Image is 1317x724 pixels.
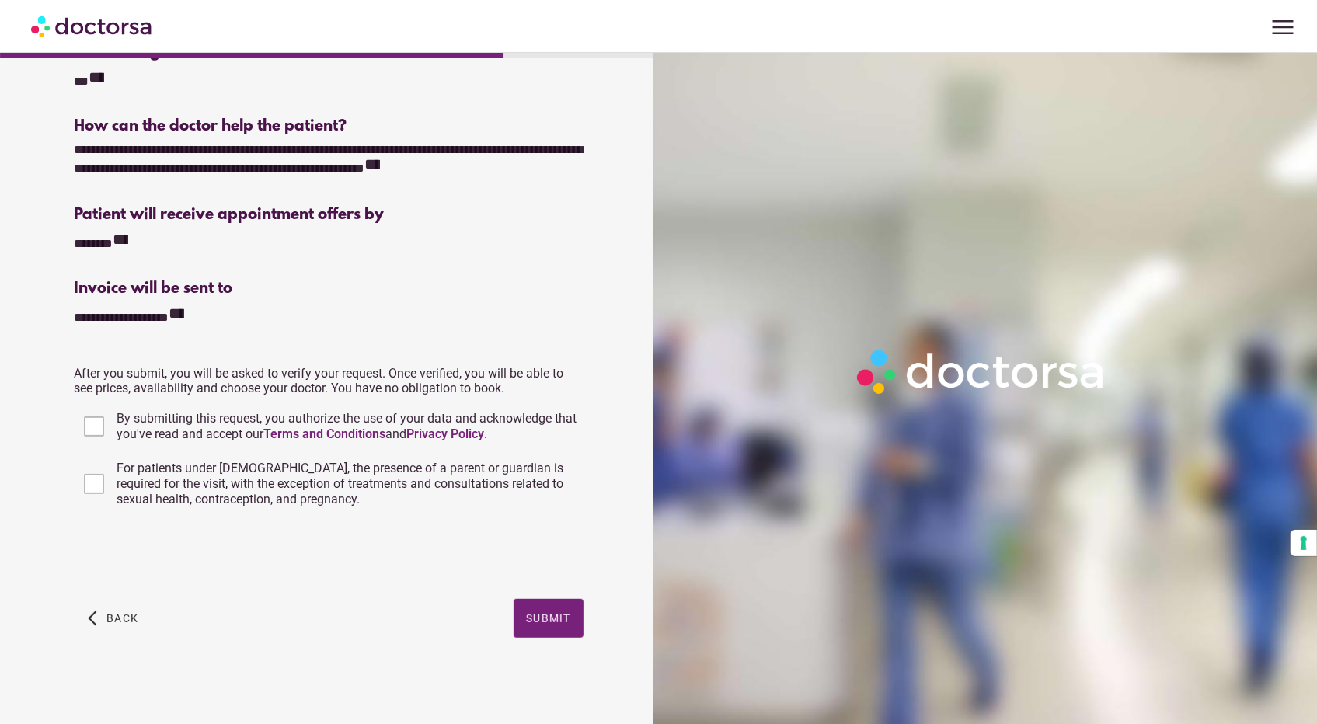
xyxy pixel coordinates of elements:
[106,612,138,625] span: Back
[74,206,584,224] div: Patient will receive appointment offers by
[117,411,577,441] span: By submitting this request, you authorize the use of your data and acknowledge that you've read a...
[82,599,145,638] button: arrow_back_ios Back
[406,426,484,441] a: Privacy Policy
[526,612,571,625] span: Submit
[1291,530,1317,556] button: Your consent preferences for tracking technologies
[263,426,385,441] a: Terms and Conditions
[74,117,584,135] div: How can the doctor help the patient?
[74,366,584,395] p: After you submit, you will be asked to verify your request. Once verified, you will be able to se...
[1268,12,1298,42] span: menu
[31,9,154,44] img: Doctorsa.com
[514,599,584,638] button: Submit
[74,280,584,298] div: Invoice will be sent to
[74,523,310,583] iframe: reCAPTCHA
[117,461,563,506] span: For patients under [DEMOGRAPHIC_DATA], the presence of a parent or guardian is required for the v...
[850,343,1113,402] img: Logo-Doctorsa-trans-White-partial-flat.png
